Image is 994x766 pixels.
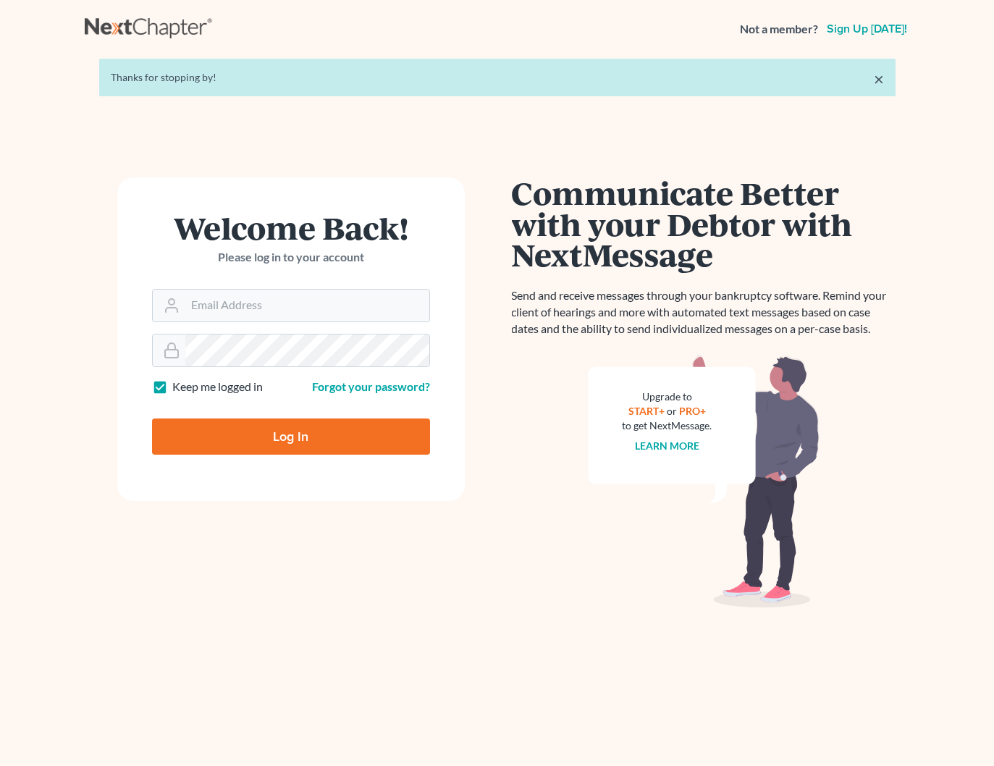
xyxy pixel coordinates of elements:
[152,249,430,266] p: Please log in to your account
[623,418,712,433] div: to get NextMessage.
[111,70,884,85] div: Thanks for stopping by!
[628,405,665,417] a: START+
[312,379,430,393] a: Forgot your password?
[512,287,896,337] p: Send and receive messages through your bankruptcy software. Remind your client of hearings and mo...
[667,405,677,417] span: or
[185,290,429,321] input: Email Address
[635,439,699,452] a: Learn more
[152,212,430,243] h1: Welcome Back!
[588,355,820,608] img: nextmessage_bg-59042aed3d76b12b5cd301f8e5b87938c9018125f34e5fa2b7a6b67550977c72.svg
[874,70,884,88] a: ×
[824,23,910,35] a: Sign up [DATE]!
[679,405,706,417] a: PRO+
[172,379,263,395] label: Keep me logged in
[740,21,818,38] strong: Not a member?
[623,390,712,404] div: Upgrade to
[152,418,430,455] input: Log In
[512,177,896,270] h1: Communicate Better with your Debtor with NextMessage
